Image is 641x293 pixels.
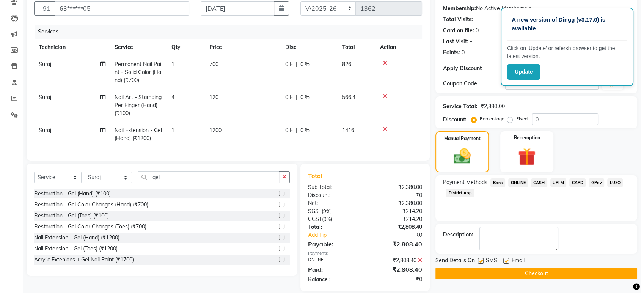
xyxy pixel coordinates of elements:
span: SMS [486,257,497,266]
div: ₹2,808.40 [365,239,428,249]
div: Service Total: [443,102,478,110]
label: Percentage [480,115,504,122]
span: GPay [589,178,604,187]
span: 826 [342,61,351,68]
span: 0 F [285,60,293,68]
div: Paid: [302,265,365,274]
span: 9% [324,216,331,222]
span: 0 % [300,60,310,68]
div: Acrylic Extenions + Gel Nail Paint (₹1700) [34,256,134,264]
span: CGST [308,216,322,222]
span: | [296,126,297,134]
span: CASH [531,178,547,187]
span: Payment Methods [443,178,487,186]
div: Payable: [302,239,365,249]
span: 4 [171,94,174,101]
p: A new version of Dingg (v3.17.0) is available [512,16,622,33]
span: 700 [209,61,218,68]
label: Redemption [514,134,540,141]
a: Add Tip [302,231,375,239]
label: Manual Payment [444,135,481,142]
span: District App [446,189,474,197]
div: No Active Membership [443,5,630,13]
div: Membership: [443,5,476,13]
div: Total Visits: [443,16,473,24]
div: Nail Extension - Gel (Toes) (₹1200) [34,245,118,253]
span: | [296,93,297,101]
div: 0 [462,49,465,57]
div: ( ) [302,215,365,223]
th: Disc [281,39,338,56]
span: 1 [171,127,174,134]
div: Net: [302,199,365,207]
th: Qty [167,39,205,56]
div: Apply Discount [443,65,505,72]
span: Suraj [39,127,51,134]
span: 0 F [285,93,293,101]
th: Total [338,39,375,56]
button: Checkout [435,268,637,279]
label: Fixed [516,115,527,122]
div: ₹2,380.00 [365,199,428,207]
div: ₹214.20 [365,215,428,223]
div: ₹2,380.00 [481,102,504,110]
div: Sub Total: [302,183,365,191]
span: 1416 [342,127,354,134]
span: ONLINE [508,178,528,187]
div: ONLINE [302,257,365,265]
div: ₹2,808.40 [365,223,428,231]
span: 566.4 [342,94,355,101]
div: ₹0 [375,231,428,239]
span: Send Details On [435,257,475,266]
span: 0 F [285,126,293,134]
span: 1 [171,61,174,68]
span: | [296,60,297,68]
div: ( ) [302,207,365,215]
p: Click on ‘Update’ or refersh browser to get the latest version. [507,44,627,60]
span: Suraj [39,94,51,101]
div: Restoration - Gel Color Changes (Hand) (₹700) [34,201,148,209]
div: Coupon Code [443,80,505,88]
span: SGST [308,208,322,214]
span: Suraj [39,61,51,68]
div: Restoration - Gel (Hand) (₹100) [34,190,111,198]
img: _gift.svg [512,146,541,168]
span: 0 % [300,93,310,101]
span: Nail Art - Stamping Per Finger (Hand) (₹100) [115,94,162,117]
span: Bank [490,178,505,187]
div: ₹0 [365,191,428,199]
span: Email [511,257,524,266]
input: Search by Name/Mobile/Email/Code [55,1,189,16]
div: Last Visit: [443,38,468,46]
div: ₹2,808.40 [365,265,428,274]
div: Card on file: [443,27,474,35]
div: Nail Extension - Gel (Hand) (₹1200) [34,234,119,242]
th: Price [205,39,281,56]
div: Points: [443,49,460,57]
input: Search or Scan [138,171,279,183]
span: LUZO [607,178,623,187]
span: UPI M [550,178,567,187]
div: Discount: [443,116,467,124]
th: Service [110,39,167,56]
div: - [470,38,472,46]
button: +91 [34,1,55,16]
th: Action [375,39,422,56]
span: 9% [323,208,330,214]
div: Restoration - Gel Color Changes (Toes) (₹700) [34,223,146,231]
div: Discount: [302,191,365,199]
div: Restoration - Gel (Toes) (₹100) [34,212,109,220]
span: 120 [209,94,218,101]
div: ₹0 [365,276,428,284]
span: 1200 [209,127,222,134]
div: ₹2,380.00 [365,183,428,191]
div: ₹2,808.40 [365,257,428,265]
span: 0 % [300,126,310,134]
div: Services [35,25,428,39]
img: _cash.svg [448,146,476,166]
div: Total: [302,223,365,231]
div: 0 [476,27,479,35]
span: Nail Extension - Gel (Hand) (₹1200) [115,127,162,142]
button: Update [507,64,540,80]
div: Payments [308,250,422,257]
